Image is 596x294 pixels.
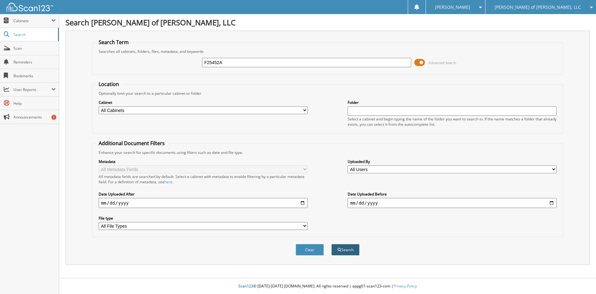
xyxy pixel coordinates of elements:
[99,198,308,208] input: start
[59,279,596,294] div: © [DATE]-[DATE] [DOMAIN_NAME]. All rights reserved | appg01-scan123-com |
[435,5,470,9] span: [PERSON_NAME]
[348,159,557,164] label: Uploaded By
[13,101,56,106] span: Help
[96,150,560,155] div: Enhance your search for specific documents using filters such as date and file type.
[238,283,253,289] span: Scan123
[96,39,132,46] legend: Search Term
[99,174,308,185] div: All metadata fields are searched by default. Select a cabinet with metadata to enable filtering b...
[99,215,308,221] label: File type
[164,179,173,185] a: here
[99,159,308,164] label: Metadata
[13,32,55,37] span: Search
[6,3,53,11] img: scan123-logo-white.svg
[96,140,168,147] legend: Additional Document Filters
[348,116,557,127] div: Select a cabinet and begin typing the name of the folder you want to search in. If the name match...
[296,244,324,256] button: Clear
[428,60,456,65] span: Advanced Search
[13,59,56,65] span: Reminders
[65,17,590,28] h1: Search [PERSON_NAME] of [PERSON_NAME], LLC
[393,283,417,289] a: Privacy Policy
[348,198,557,208] input: end
[565,264,596,294] iframe: Chat Widget
[96,81,122,88] legend: Location
[13,87,51,92] span: User Reports
[331,244,360,256] button: Search
[13,73,56,79] span: Bookmarks
[96,49,560,54] div: Searches all cabinets, folders, files, metadata, and keywords
[495,5,581,9] span: [PERSON_NAME] of [PERSON_NAME], LLC
[99,100,308,105] label: Cabinet
[13,18,51,23] span: Cabinets
[13,46,56,51] span: Scan
[348,191,557,197] label: Date Uploaded Before
[96,91,560,96] div: Optionally limit your search to a particular cabinet or folder
[99,191,308,197] label: Date Uploaded After
[13,114,56,120] span: Announcements
[348,100,557,105] label: Folder
[51,115,56,120] div: 1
